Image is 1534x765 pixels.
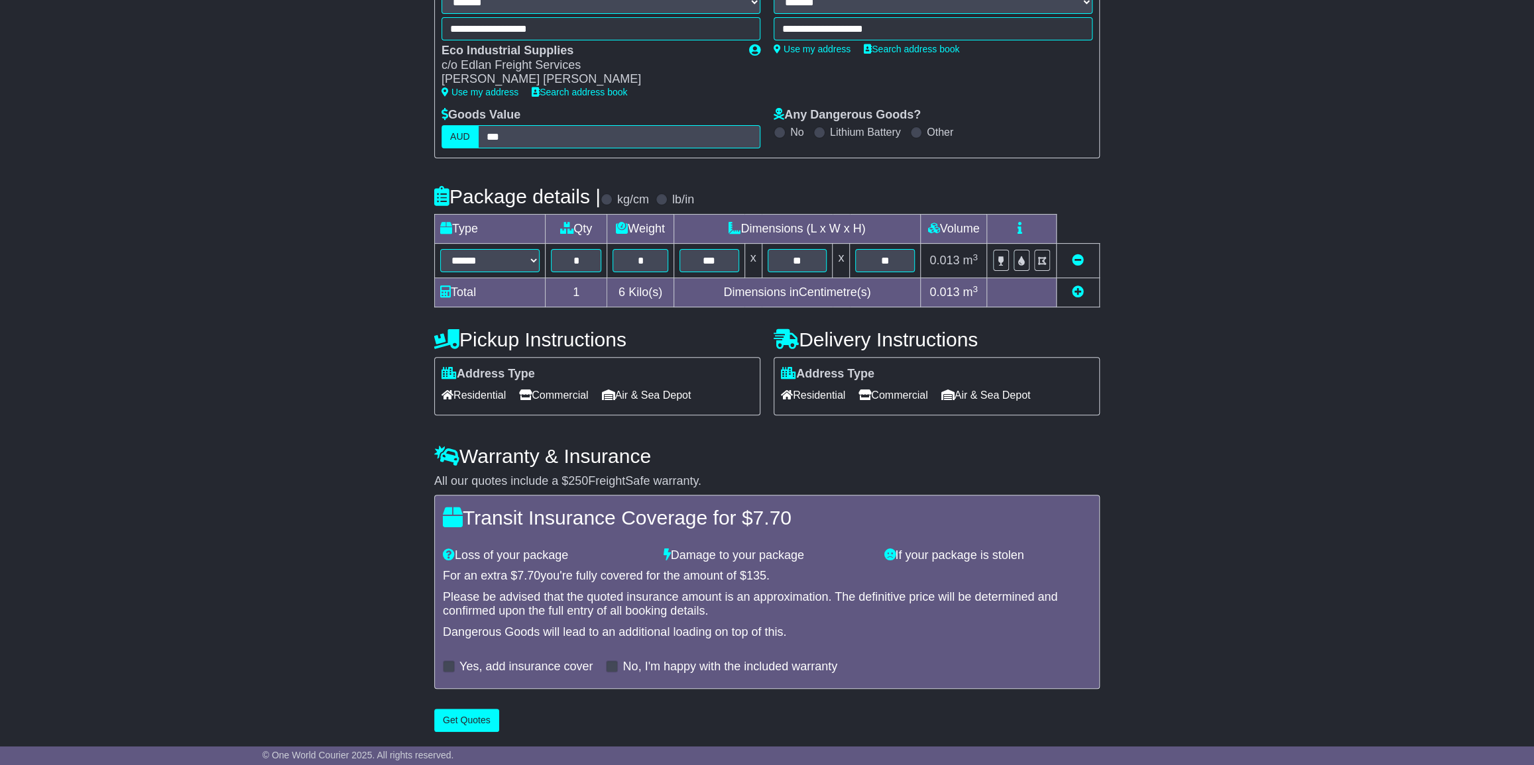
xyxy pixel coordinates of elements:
[435,278,546,307] td: Total
[434,185,601,207] h4: Package details |
[752,507,791,529] span: 7.70
[746,569,766,582] span: 135
[929,285,959,299] span: 0.013
[672,193,694,207] label: lb/in
[963,285,978,299] span: m
[434,474,1100,489] div: All our quotes include a $ FreightSafe warranty.
[877,548,1098,563] div: If your package is stolen
[436,548,657,563] div: Loss of your package
[774,329,1100,350] h4: Delivery Instructions
[459,660,593,674] label: Yes, add insurance cover
[973,252,978,262] sup: 3
[442,72,736,87] div: [PERSON_NAME] [PERSON_NAME]
[443,625,1091,640] div: Dangerous Goods will lead to an additional loading on top of this.
[519,385,588,405] span: Commercial
[929,254,959,267] span: 0.013
[443,569,1091,584] div: For an extra $ you're fully covered for the amount of $ .
[790,126,803,138] label: No
[920,215,986,244] td: Volume
[774,44,851,54] a: Use my address
[532,87,627,97] a: Search address book
[442,125,479,148] label: AUD
[546,215,607,244] td: Qty
[657,548,878,563] div: Damage to your package
[1072,285,1084,299] a: Add new item
[781,367,874,382] label: Address Type
[1072,254,1084,267] a: Remove this item
[963,254,978,267] span: m
[517,569,540,582] span: 7.70
[607,215,674,244] td: Weight
[435,215,546,244] td: Type
[443,507,1091,529] h4: Transit Insurance Coverage for $
[442,58,736,73] div: c/o Edlan Freight Services
[830,126,901,138] label: Lithium Battery
[927,126,953,138] label: Other
[434,445,1100,467] h4: Warranty & Insurance
[617,193,649,207] label: kg/cm
[941,385,1031,405] span: Air & Sea Depot
[674,215,920,244] td: Dimensions (L x W x H)
[619,285,625,299] span: 6
[442,367,535,382] label: Address Type
[864,44,959,54] a: Search address book
[568,474,588,487] span: 250
[546,278,607,307] td: 1
[973,284,978,294] sup: 3
[833,244,850,278] td: x
[443,590,1091,619] div: Please be advised that the quoted insurance amount is an approximation. The definitive price will...
[744,244,762,278] td: x
[674,278,920,307] td: Dimensions in Centimetre(s)
[607,278,674,307] td: Kilo(s)
[774,108,921,123] label: Any Dangerous Goods?
[781,385,845,405] span: Residential
[434,709,499,732] button: Get Quotes
[622,660,837,674] label: No, I'm happy with the included warranty
[263,750,454,760] span: © One World Courier 2025. All rights reserved.
[442,87,518,97] a: Use my address
[442,44,736,58] div: Eco Industrial Supplies
[858,385,927,405] span: Commercial
[442,385,506,405] span: Residential
[602,385,691,405] span: Air & Sea Depot
[442,108,520,123] label: Goods Value
[434,329,760,350] h4: Pickup Instructions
